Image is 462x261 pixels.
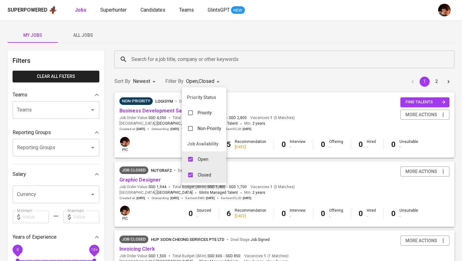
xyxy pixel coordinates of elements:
p: Priority [198,110,212,116]
li: Priority Status [182,90,226,105]
li: Job Availability [182,136,226,151]
p: Non-Priority [198,125,221,132]
p: Closed [198,172,211,178]
p: Open [198,156,208,162]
